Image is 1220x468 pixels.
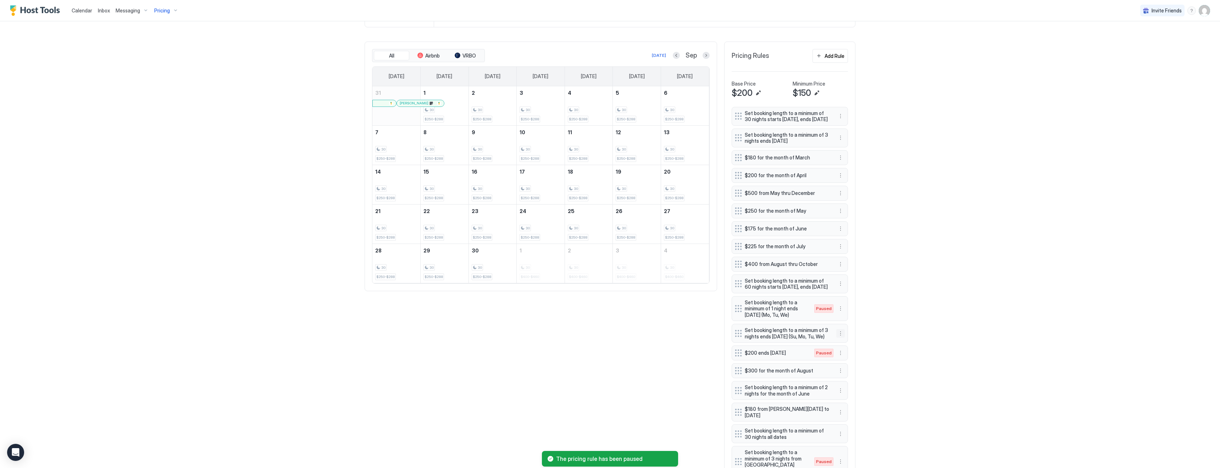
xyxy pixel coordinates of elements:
[670,67,700,86] a: Saturday
[421,205,468,218] a: September 22, 2025
[473,156,491,161] span: $250-$288
[375,208,381,214] span: 21
[72,7,92,13] span: Calendar
[665,117,683,121] span: $250-$288
[381,226,386,230] span: 30
[437,73,452,80] span: [DATE]
[836,279,845,288] button: More options
[517,86,565,99] a: September 3, 2025
[569,156,587,161] span: $250-$288
[521,235,539,240] span: $250-$288
[10,5,63,16] a: Host Tools Logo
[520,90,523,96] span: 3
[613,204,661,244] td: September 26, 2025
[793,81,825,87] span: Minimum Price
[745,350,807,356] span: $200 ends [DATE]
[521,196,539,200] span: $250-$288
[565,244,613,283] td: October 2, 2025
[423,208,430,214] span: 22
[526,147,530,152] span: 30
[429,108,434,112] span: 30
[565,86,613,99] a: September 4, 2025
[7,444,24,461] div: Open Intercom Messenger
[836,304,845,313] button: More options
[836,279,845,288] div: menu
[517,165,565,178] a: September 17, 2025
[372,204,421,244] td: September 21, 2025
[652,52,666,59] div: [DATE]
[613,126,661,139] a: September 12, 2025
[429,67,459,86] a: Monday
[376,274,395,279] span: $250-$288
[116,7,140,14] span: Messaging
[473,196,491,200] span: $250-$288
[389,73,404,80] span: [DATE]
[813,49,848,63] button: Add Rule
[472,129,475,135] span: 9
[670,226,674,230] span: 30
[472,247,479,254] span: 30
[677,73,693,80] span: [DATE]
[745,132,829,144] span: Set booking length to a minimum of 3 nights ends [DATE]
[836,408,845,417] button: More options
[617,156,635,161] span: $250-$288
[825,52,844,60] div: Add Rule
[429,186,434,191] span: 30
[745,428,829,440] span: Set booking length to a minimum of 30 nights all dates
[661,125,709,165] td: September 13, 2025
[661,244,709,257] a: October 4, 2025
[72,7,92,14] a: Calendar
[836,224,845,233] button: More options
[425,156,443,161] span: $250-$288
[473,235,491,240] span: $250-$288
[613,86,661,99] a: September 5, 2025
[622,186,626,191] span: 30
[661,165,709,204] td: September 20, 2025
[565,165,613,204] td: September 18, 2025
[617,235,635,240] span: $250-$288
[425,235,443,240] span: $250-$288
[574,147,578,152] span: 30
[836,242,845,251] div: menu
[469,165,517,178] a: September 16, 2025
[661,165,709,178] a: September 20, 2025
[836,112,845,120] div: menu
[462,53,476,59] span: VRBO
[520,169,525,175] span: 17
[745,406,829,418] span: $180 from [PERSON_NAME][DATE] to [DATE]
[382,67,411,86] a: Sunday
[375,169,381,175] span: 14
[473,117,491,121] span: $250-$288
[745,154,829,161] span: $180 for the month of March
[622,147,626,152] span: 30
[836,366,845,375] button: More options
[421,165,469,204] td: September 15, 2025
[836,242,845,251] button: More options
[836,207,845,215] button: More options
[485,73,500,80] span: [DATE]
[372,165,421,204] td: September 14, 2025
[813,89,821,97] button: Edit
[478,147,482,152] span: 30
[423,169,429,175] span: 15
[429,226,434,230] span: 30
[425,53,440,59] span: Airbnb
[836,349,845,357] div: menu
[664,90,667,96] span: 6
[1152,7,1182,14] span: Invite Friends
[520,129,525,135] span: 10
[526,108,530,112] span: 30
[836,189,845,197] div: menu
[425,196,443,200] span: $250-$288
[425,117,443,121] span: $250-$288
[521,117,539,121] span: $250-$288
[411,51,446,61] button: Airbnb
[526,226,530,230] span: 30
[616,247,619,254] span: 3
[423,129,427,135] span: 8
[372,165,420,178] a: September 14, 2025
[745,172,829,179] span: $200 for the month of April
[661,86,709,126] td: September 6, 2025
[836,430,845,438] button: More options
[665,156,683,161] span: $250-$288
